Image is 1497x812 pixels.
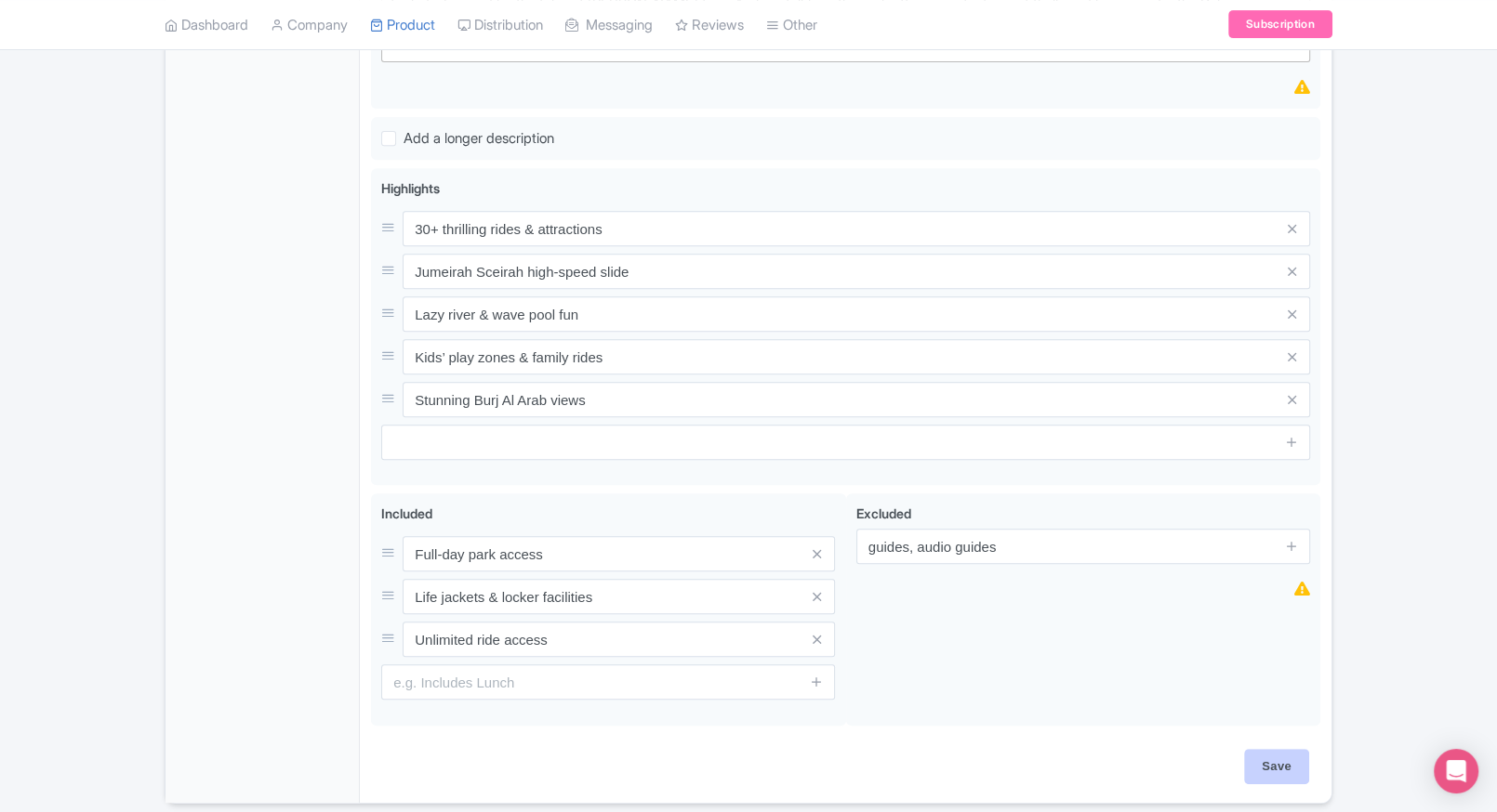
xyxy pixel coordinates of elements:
input: e.g. Excludes Lunch [856,529,1310,564]
input: Save [1244,749,1309,784]
span: Included [381,505,432,521]
div: Open Intercom Messenger [1434,749,1478,793]
a: Subscription [1228,11,1332,39]
span: Highlights [381,180,440,196]
input: e.g. Includes Lunch [381,664,835,700]
span: Excluded [856,505,911,521]
span: Add a longer description [404,129,554,147]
